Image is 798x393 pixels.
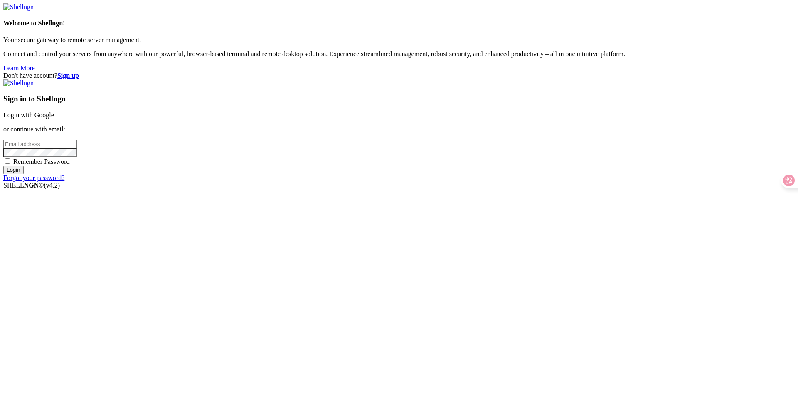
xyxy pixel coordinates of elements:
[3,126,795,133] p: or continue with email:
[3,79,34,87] img: Shellngn
[3,72,795,79] div: Don't have account?
[3,20,795,27] h4: Welcome to Shellngn!
[3,94,795,104] h3: Sign in to Shellngn
[57,72,79,79] a: Sign up
[24,182,39,189] b: NGN
[3,182,60,189] span: SHELL ©
[3,140,77,148] input: Email address
[3,64,35,72] a: Learn More
[3,174,64,181] a: Forgot your password?
[5,158,10,164] input: Remember Password
[3,111,54,119] a: Login with Google
[3,50,795,58] p: Connect and control your servers from anywhere with our powerful, browser-based terminal and remo...
[3,36,795,44] p: Your secure gateway to remote server management.
[44,182,60,189] span: 4.2.0
[3,3,34,11] img: Shellngn
[13,158,70,165] span: Remember Password
[3,166,24,174] input: Login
